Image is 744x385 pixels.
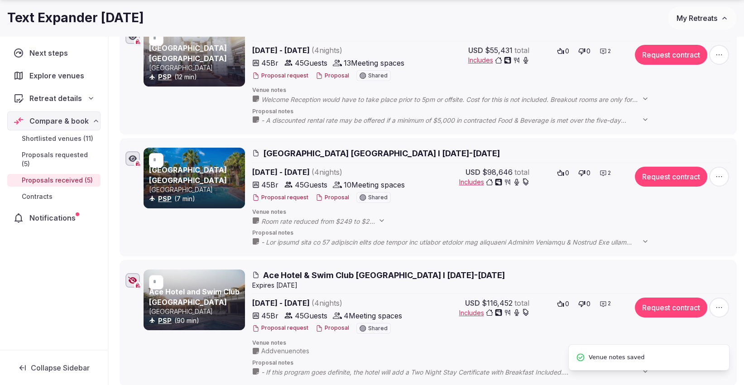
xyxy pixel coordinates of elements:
[149,287,240,306] a: Ace Hotel and Swim Club [GEOGRAPHIC_DATA]
[7,132,101,145] a: Shortlisted venues (11)
[252,72,308,80] button: Proposal request
[312,298,342,308] span: ( 4 night s )
[295,58,327,68] span: 45 Guests
[261,116,658,125] span: - A discounted rental rate may be offered if a minimum of $5,000 in contracted Food & Beverage is...
[576,167,593,179] button: 0
[252,45,412,56] span: [DATE] - [DATE]
[368,195,388,200] span: Shared
[295,310,327,321] span: 45 Guests
[368,326,388,331] span: Shared
[608,300,611,308] span: 2
[22,150,97,168] span: Proposals requested (5)
[252,298,412,308] span: [DATE] - [DATE]
[7,358,101,378] button: Collapse Sidebar
[7,174,101,187] a: Proposals received (5)
[576,298,593,310] button: 0
[468,56,529,65] button: Includes
[252,229,731,237] span: Proposal notes
[252,87,731,94] span: Venue notes
[22,134,93,143] span: Shortlisted venues (11)
[565,299,569,308] span: 0
[597,167,614,179] button: 2
[7,208,101,227] a: Notifications
[261,238,658,247] span: - Lor ipsumd sita co 57 adipiscin elits doe tempor inc utlabor etdolor mag aliquaeni Adminim Veni...
[316,194,349,202] button: Proposal
[252,281,731,290] div: Expire s [DATE]
[668,7,737,29] button: My Retreats
[514,298,529,308] span: total
[149,72,243,82] div: (12 min)
[29,48,72,58] span: Next steps
[608,48,611,55] span: 2
[158,317,172,324] a: PSP
[465,298,480,308] span: USD
[252,167,412,178] span: [DATE] - [DATE]
[586,47,590,56] span: 0
[344,310,402,321] span: 4 Meeting spaces
[677,14,717,23] span: My Retreats
[261,368,658,377] span: - If this program goes definite, the hotel will add a Two Night Stay Certificate with Breakfast I...
[7,190,101,203] a: Contracts
[252,339,731,347] span: Venue notes
[514,45,529,56] span: total
[252,359,731,367] span: Proposal notes
[468,45,483,56] span: USD
[261,310,278,321] span: 45 Br
[565,47,569,56] span: 0
[261,95,658,104] span: Welcome Reception would have to take place prior to 5pm or offsite. Cost for this is not included...
[482,298,513,308] span: $116,452
[344,179,405,190] span: 10 Meeting spaces
[312,46,342,55] span: ( 4 night s )
[22,176,93,185] span: Proposals received (5)
[252,108,731,115] span: Proposal notes
[597,45,614,58] button: 2
[514,167,529,178] span: total
[635,45,707,65] button: Request contract
[554,167,572,179] button: 0
[158,73,172,81] a: PSP
[554,298,572,310] button: 0
[368,73,388,78] span: Shared
[158,195,172,202] a: PSP
[261,179,278,190] span: 45 Br
[597,298,614,310] button: 2
[635,298,707,318] button: Request contract
[31,363,90,372] span: Collapse Sidebar
[149,43,227,63] a: [GEOGRAPHIC_DATA] [GEOGRAPHIC_DATA]
[252,324,308,332] button: Proposal request
[149,165,227,184] a: [GEOGRAPHIC_DATA] [GEOGRAPHIC_DATA]
[263,269,505,281] span: Ace Hotel & Swim Club [GEOGRAPHIC_DATA] I [DATE]-[DATE]
[149,316,243,325] div: (90 min)
[635,167,707,187] button: Request contract
[459,308,529,318] button: Includes
[261,58,278,68] span: 45 Br
[586,168,590,178] span: 0
[149,307,243,316] p: [GEOGRAPHIC_DATA]
[149,185,243,194] p: [GEOGRAPHIC_DATA]
[7,9,144,27] h1: Text Expander [DATE]
[586,299,590,308] span: 0
[466,167,480,178] span: USD
[459,178,529,187] button: Includes
[149,194,243,203] div: (7 min)
[22,192,53,201] span: Contracts
[263,148,500,159] span: [GEOGRAPHIC_DATA] [GEOGRAPHIC_DATA] I [DATE]-[DATE]
[316,72,349,80] button: Proposal
[608,169,611,177] span: 2
[565,168,569,178] span: 0
[29,93,82,104] span: Retreat details
[7,66,101,85] a: Explore venues
[149,63,243,72] p: [GEOGRAPHIC_DATA]
[252,194,308,202] button: Proposal request
[295,179,327,190] span: 45 Guests
[576,45,593,58] button: 0
[29,70,88,81] span: Explore venues
[7,43,101,63] a: Next steps
[485,45,513,56] span: $55,431
[589,352,644,363] span: Venue notes saved
[554,45,572,58] button: 0
[261,346,309,356] span: Add venue notes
